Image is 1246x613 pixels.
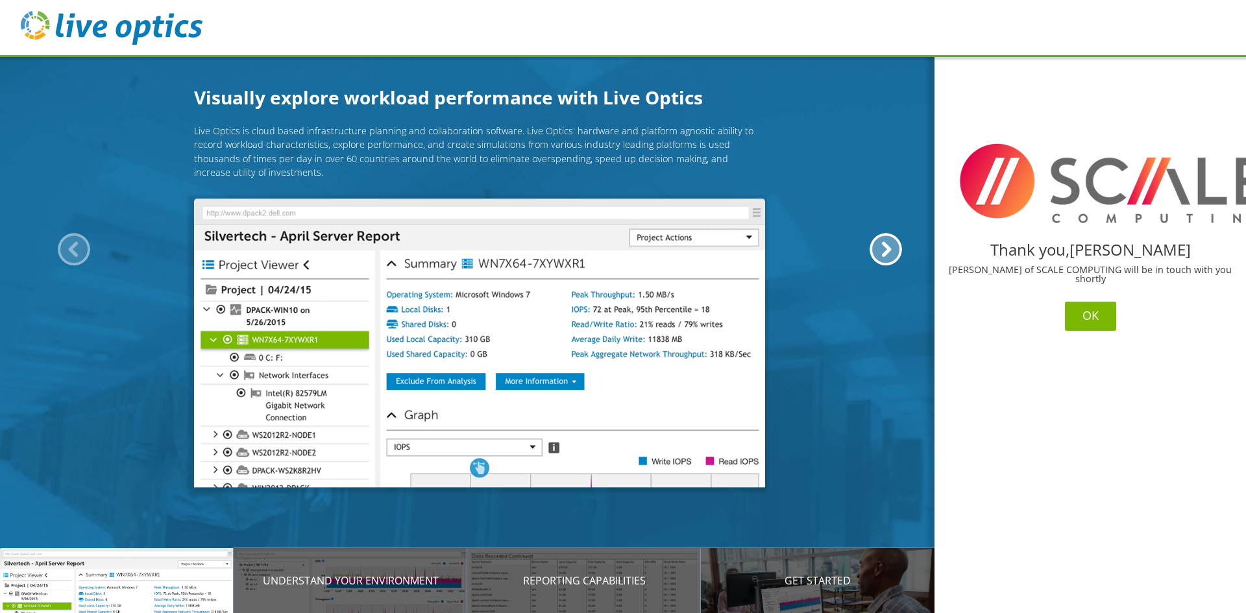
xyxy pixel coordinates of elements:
button: OK [1065,302,1116,331]
p: [PERSON_NAME] of SCALE COMPUTING will be in touch with you shortly [945,265,1236,284]
img: live_optics_svg.svg [21,11,202,45]
p: Live Optics is cloud based infrastructure planning and collaboration software. Live Optics' hardw... [194,124,765,180]
span: [PERSON_NAME] [1069,239,1191,260]
p: Understand your environment [234,573,467,588]
p: Reporting Capabilities [467,573,701,588]
h1: Visually explore workload performance with Live Optics [194,84,765,112]
p: Get Started [701,573,934,588]
h2: Thank you, [945,242,1236,258]
img: Introducing Live Optics [194,198,765,488]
